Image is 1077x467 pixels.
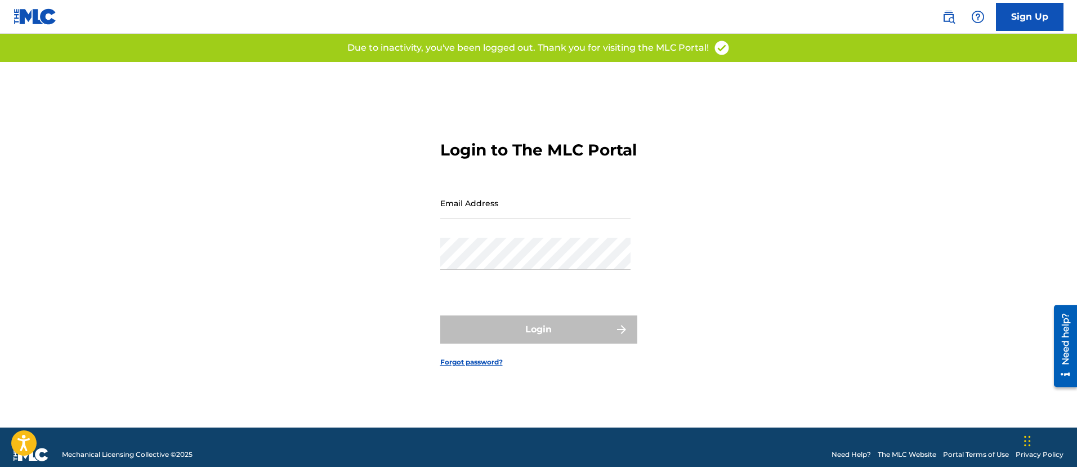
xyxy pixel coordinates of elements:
[937,6,960,28] a: Public Search
[942,10,955,24] img: search
[440,357,503,367] a: Forgot password?
[943,450,1009,460] a: Portal Terms of Use
[1021,413,1077,467] iframe: Chat Widget
[1024,424,1031,458] div: ドラッグ
[878,450,936,460] a: The MLC Website
[347,41,709,55] p: Due to inactivity, you've been logged out. Thank you for visiting the MLC Portal!
[996,3,1063,31] a: Sign Up
[1021,413,1077,467] div: チャットウィジェット
[440,140,637,160] h3: Login to The MLC Portal
[1045,301,1077,392] iframe: Resource Center
[1016,450,1063,460] a: Privacy Policy
[14,8,57,25] img: MLC Logo
[713,39,730,56] img: access
[967,6,989,28] div: Help
[62,450,193,460] span: Mechanical Licensing Collective © 2025
[971,10,985,24] img: help
[14,448,48,461] img: logo
[832,450,871,460] a: Need Help?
